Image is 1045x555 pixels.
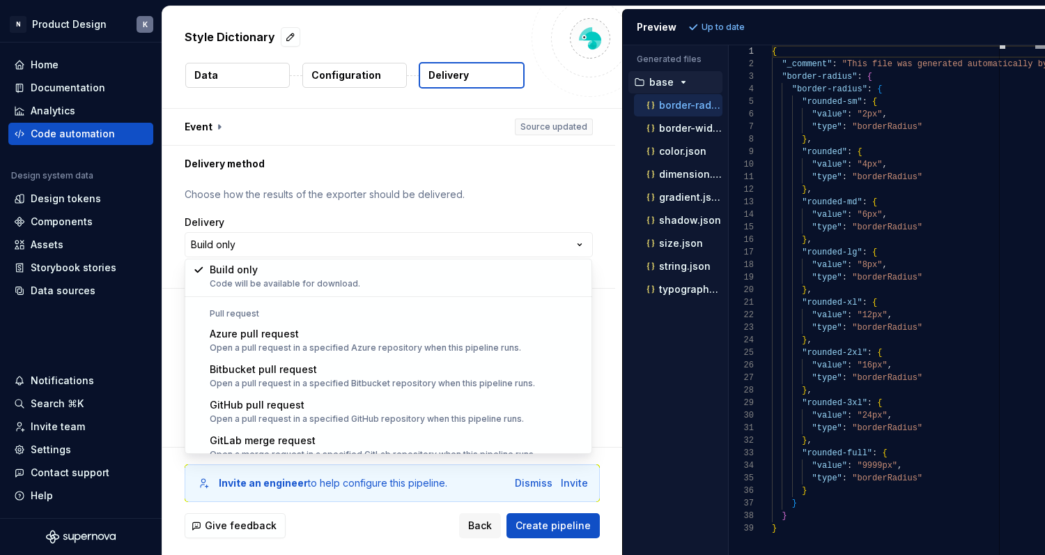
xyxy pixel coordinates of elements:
span: Bitbucket pull request [210,363,317,375]
div: Open a pull request in a specified Bitbucket repository when this pipeline runs. [210,378,535,389]
span: Azure pull request [210,328,299,340]
div: Pull request [187,308,589,319]
span: GitLab merge request [210,434,316,446]
div: Open a merge request in a specified GitLab repository when this pipeline runs. [210,449,536,460]
span: GitHub pull request [210,399,304,411]
span: Build only [210,264,258,275]
div: Code will be available for download. [210,278,360,289]
div: Open a pull request in a specified Azure repository when this pipeline runs. [210,342,521,353]
div: Open a pull request in a specified GitHub repository when this pipeline runs. [210,413,524,425]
